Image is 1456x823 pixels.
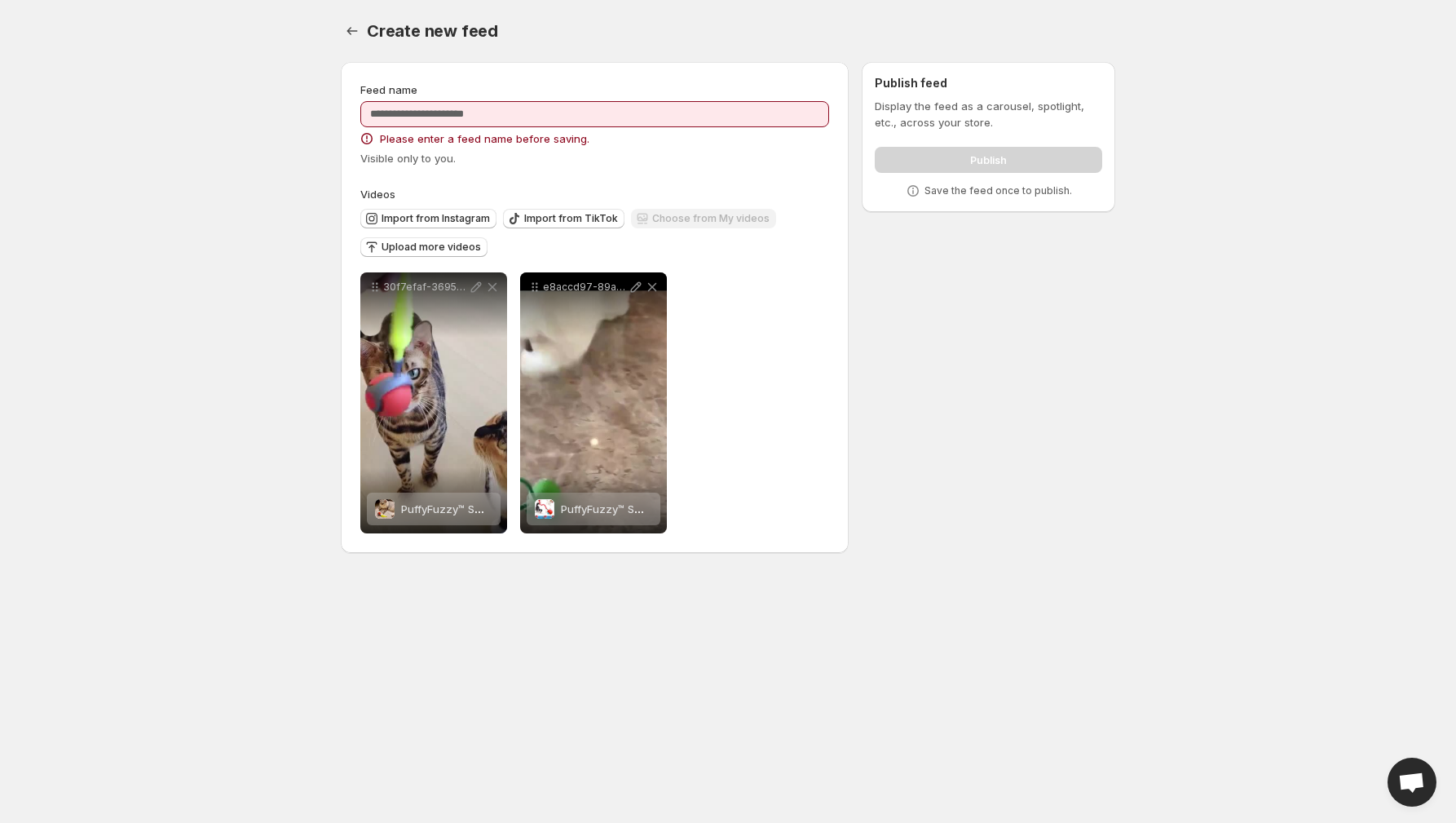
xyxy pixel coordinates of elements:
img: PuffyFuzzy™ Smart Rolling Ball [375,499,395,519]
span: PuffyFuzzy™ Smart Pet Ball [561,502,698,515]
button: Settings [341,20,364,42]
span: Upload more videos [382,241,481,254]
p: Save the feed once to publish. [924,184,1072,197]
p: e8accd97-89ad-4512-a8bb-bb33d4f9c192-h264-hd [543,281,628,294]
h2: Publish feed [875,75,1102,91]
span: Please enter a feed name before saving. [380,131,589,147]
p: 30f7efaf-3695-4c37-a851-9add51f1431e-h264-hd [383,281,468,294]
span: Feed name [360,83,417,96]
span: Visible only to you. [360,152,456,165]
button: Import from TikTok [503,209,624,228]
button: Import from Instagram [360,209,496,228]
button: Upload more videos [360,237,488,257]
span: Create new feed [367,21,498,41]
p: Display the feed as a carousel, spotlight, etc., across your store. [875,98,1102,131]
span: Videos [360,188,395,201]
a: Open chat [1388,758,1436,807]
span: Import from TikTok [524,212,618,225]
div: 30f7efaf-3695-4c37-a851-9add51f1431e-h264-hdPuffyFuzzy™ Smart Rolling BallPuffyFuzzy™ Smart Rolli... [360,272,507,533]
div: e8accd97-89ad-4512-a8bb-bb33d4f9c192-h264-hdPuffyFuzzy™ Smart Pet BallPuffyFuzzy™ Smart Pet Ball [520,272,667,533]
img: PuffyFuzzy™ Smart Pet Ball [535,499,554,519]
span: PuffyFuzzy™ Smart Rolling Ball [401,502,555,515]
span: Import from Instagram [382,212,490,225]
